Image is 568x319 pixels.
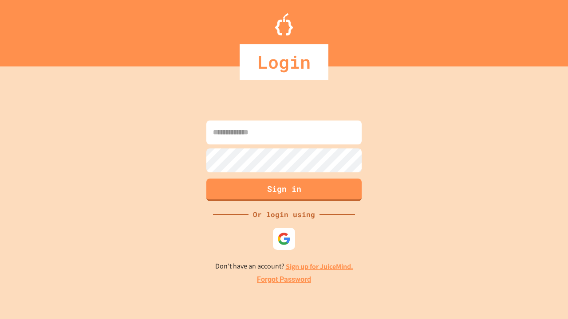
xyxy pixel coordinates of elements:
[286,262,353,271] a: Sign up for JuiceMind.
[275,13,293,35] img: Logo.svg
[257,274,311,285] a: Forgot Password
[206,179,362,201] button: Sign in
[240,44,328,80] div: Login
[277,232,291,245] img: google-icon.svg
[248,209,319,220] div: Or login using
[215,261,353,272] p: Don't have an account?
